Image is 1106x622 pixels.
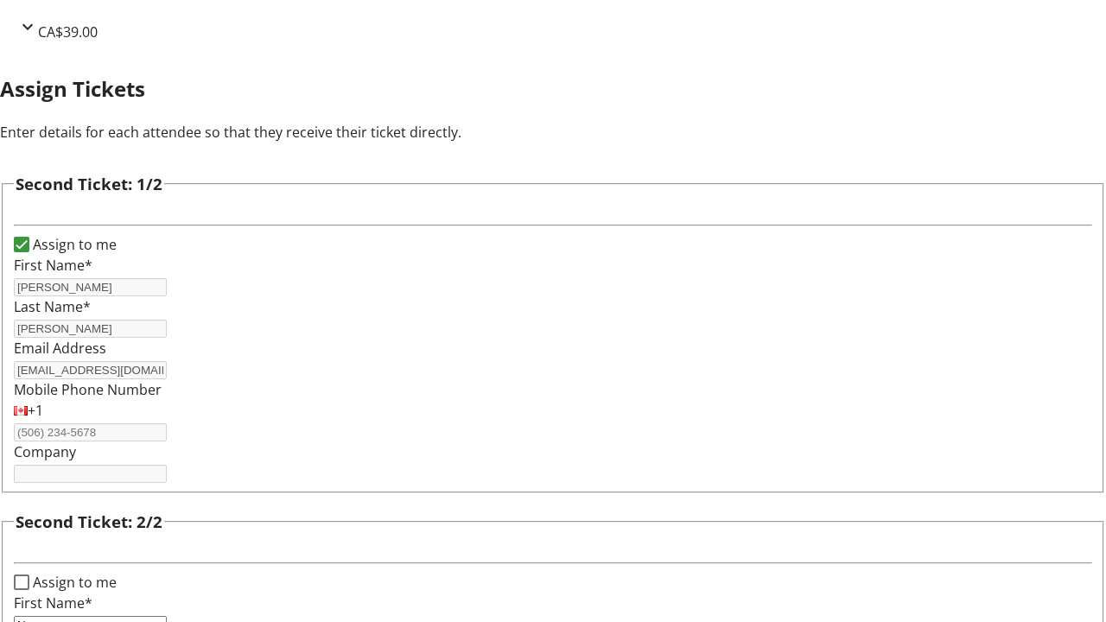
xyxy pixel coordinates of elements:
[38,22,98,41] span: CA$39.00
[14,593,92,612] label: First Name*
[14,423,167,441] input: (506) 234-5678
[29,572,117,593] label: Assign to me
[14,380,162,399] label: Mobile Phone Number
[16,510,162,534] h3: Second Ticket: 2/2
[14,339,106,358] label: Email Address
[14,256,92,275] label: First Name*
[14,442,76,461] label: Company
[29,234,117,255] label: Assign to me
[14,297,91,316] label: Last Name*
[16,172,162,196] h3: Second Ticket: 1/2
